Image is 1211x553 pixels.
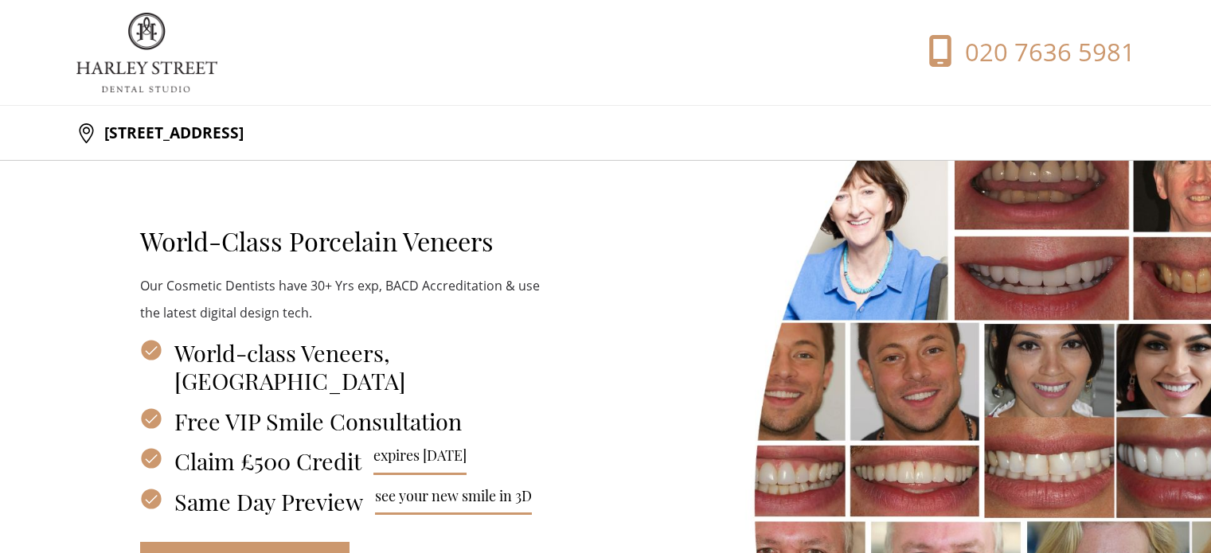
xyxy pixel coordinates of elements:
p: Our Cosmetic Dentists have 30+ Yrs exp, BACD Accreditation & use the latest digital design tech. [140,273,542,326]
a: 020 7636 5981 [881,35,1135,70]
span: see your new smile in 3D [375,488,532,516]
h3: Claim £500 Credit [140,447,542,475]
h3: World-class Veneers, [GEOGRAPHIC_DATA] [140,339,542,394]
span: expires [DATE] [373,447,467,475]
p: [STREET_ADDRESS] [96,117,244,149]
img: logo.png [76,13,217,92]
h3: Free VIP Smile Consultation [140,407,542,435]
h3: Same Day Preview [140,488,542,516]
h2: World-Class Porcelain Veneers [140,226,542,257]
